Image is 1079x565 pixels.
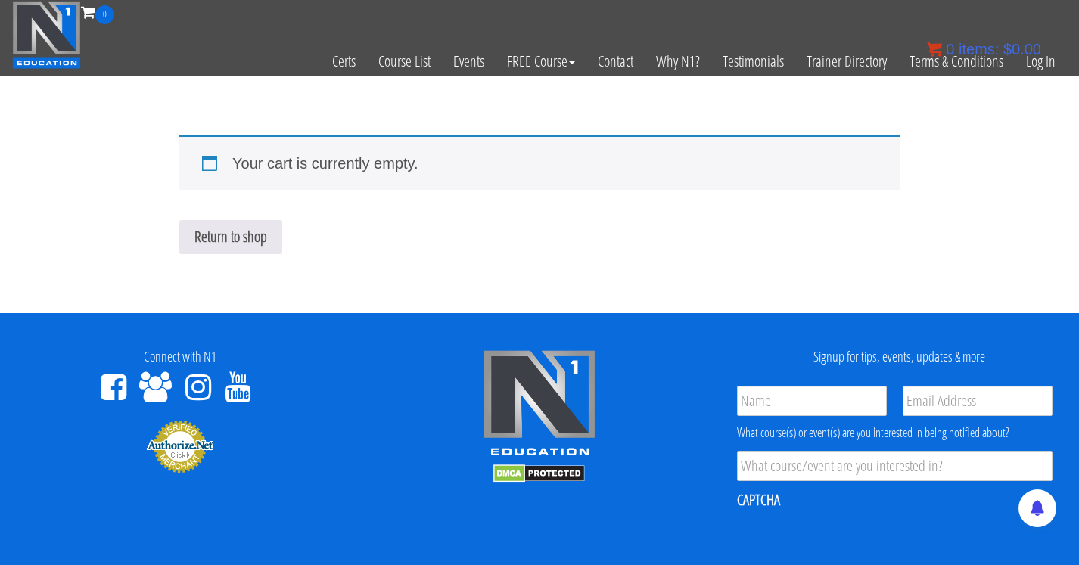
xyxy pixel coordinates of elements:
a: Certs [321,24,367,98]
img: n1-education [12,1,81,69]
bdi: 0.00 [1003,41,1041,57]
div: What course(s) or event(s) are you interested in being notified about? [737,424,1053,442]
a: Testimonials [711,24,795,98]
a: Events [442,24,496,98]
a: 0 [81,2,114,22]
a: 0 items: $0.00 [927,41,1041,57]
a: Terms & Conditions [898,24,1015,98]
label: CAPTCHA [737,490,780,510]
img: icon11.png [927,42,942,57]
a: Trainer Directory [795,24,898,98]
h4: Connect with N1 [11,349,348,365]
span: items: [959,41,999,57]
img: n1-edu-logo [483,349,596,461]
input: Email Address [903,386,1053,416]
input: Name [737,386,887,416]
span: $ [1003,41,1012,57]
a: Return to shop [179,220,282,254]
a: Log In [1015,24,1067,98]
img: DMCA.com Protection Status [493,464,585,483]
a: Course List [367,24,442,98]
h4: Signup for tips, events, updates & more [731,349,1068,365]
a: Why N1? [645,24,711,98]
a: FREE Course [496,24,586,98]
img: Authorize.Net Merchant - Click to Verify [146,419,214,473]
span: 0 [946,41,954,57]
a: Contact [586,24,645,98]
span: 0 [95,5,114,24]
div: Your cart is currently empty. [179,135,900,190]
input: What course/event are you interested in? [737,451,1053,481]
